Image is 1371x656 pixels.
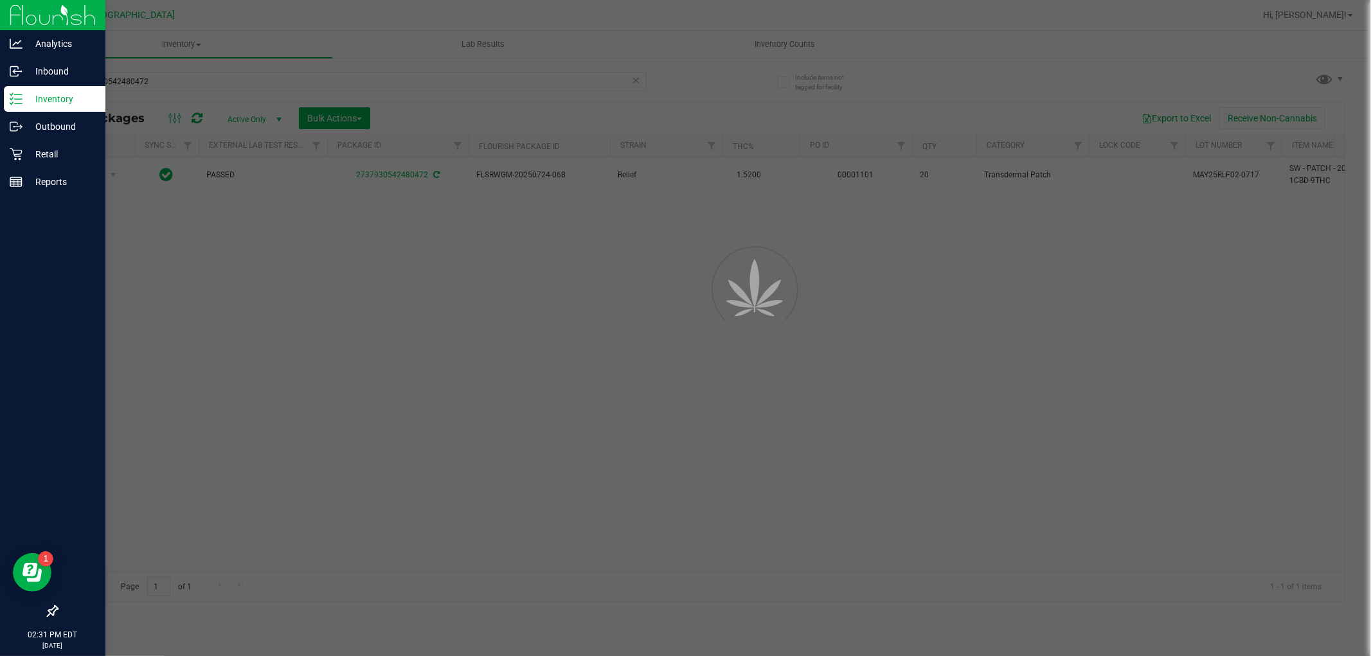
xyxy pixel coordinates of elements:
p: Inbound [22,64,100,79]
p: Analytics [22,36,100,51]
inline-svg: Inventory [10,93,22,105]
p: Reports [22,174,100,190]
inline-svg: Retail [10,148,22,161]
p: Outbound [22,119,100,134]
iframe: Resource center unread badge [38,551,53,567]
p: 02:31 PM EDT [6,629,100,641]
inline-svg: Reports [10,175,22,188]
p: Inventory [22,91,100,107]
p: [DATE] [6,641,100,650]
p: Retail [22,146,100,162]
inline-svg: Outbound [10,120,22,133]
inline-svg: Inbound [10,65,22,78]
iframe: Resource center [13,553,51,592]
inline-svg: Analytics [10,37,22,50]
